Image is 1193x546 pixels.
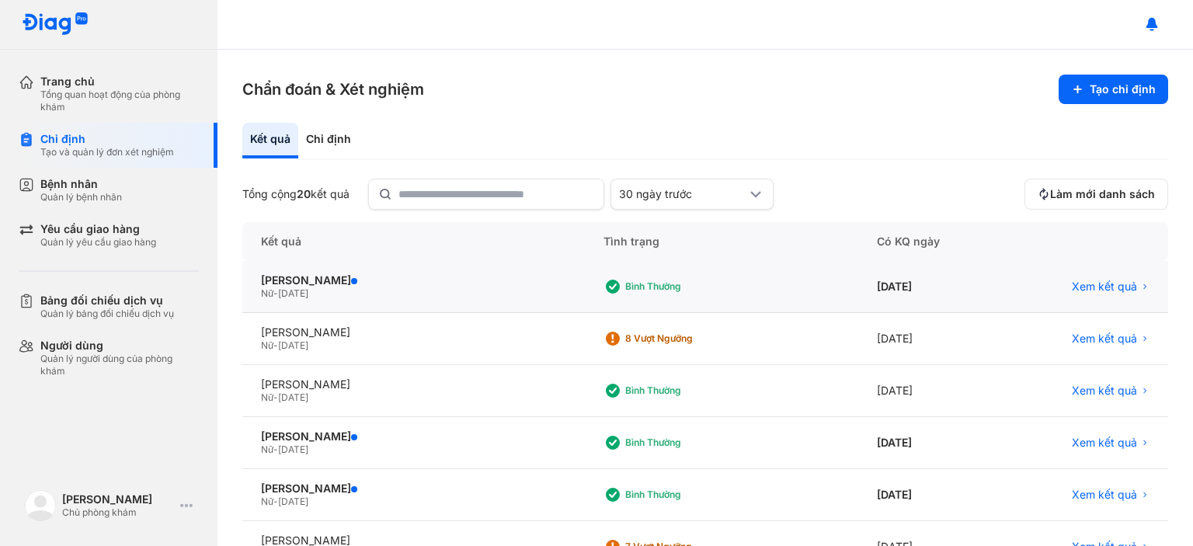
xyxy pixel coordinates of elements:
[298,123,359,158] div: Chỉ định
[278,443,308,455] span: [DATE]
[242,187,350,201] div: Tổng cộng kết quả
[625,436,750,449] div: Bình thường
[278,287,308,299] span: [DATE]
[273,391,278,403] span: -
[1024,179,1168,210] button: Làm mới danh sách
[1050,187,1155,201] span: Làm mới danh sách
[1072,436,1137,450] span: Xem kết quả
[25,490,56,521] img: logo
[40,308,174,320] div: Quản lý bảng đối chiếu dịch vụ
[261,482,566,496] div: [PERSON_NAME]
[261,429,566,443] div: [PERSON_NAME]
[858,469,1003,521] div: [DATE]
[40,339,199,353] div: Người dùng
[585,222,858,261] div: Tình trạng
[278,391,308,403] span: [DATE]
[40,191,122,203] div: Quản lý bệnh nhân
[1072,488,1137,502] span: Xem kết quả
[40,132,174,146] div: Chỉ định
[40,146,174,158] div: Tạo và quản lý đơn xét nghiệm
[625,489,750,501] div: Bình thường
[273,339,278,351] span: -
[858,222,1003,261] div: Có KQ ngày
[278,496,308,507] span: [DATE]
[242,123,298,158] div: Kết quả
[625,332,750,345] div: 8 Vượt ngưỡng
[40,353,199,377] div: Quản lý người dùng của phòng khám
[261,287,273,299] span: Nữ
[625,280,750,293] div: Bình thường
[261,377,566,391] div: [PERSON_NAME]
[1072,332,1137,346] span: Xem kết quả
[22,12,89,37] img: logo
[273,443,278,455] span: -
[40,222,156,236] div: Yêu cầu giao hàng
[1072,280,1137,294] span: Xem kết quả
[625,384,750,397] div: Bình thường
[273,287,278,299] span: -
[261,325,566,339] div: [PERSON_NAME]
[40,89,199,113] div: Tổng quan hoạt động của phòng khám
[261,273,566,287] div: [PERSON_NAME]
[261,391,273,403] span: Nữ
[261,443,273,455] span: Nữ
[858,365,1003,417] div: [DATE]
[242,222,585,261] div: Kết quả
[278,339,308,351] span: [DATE]
[1059,75,1168,104] button: Tạo chỉ định
[62,506,174,519] div: Chủ phòng khám
[62,492,174,506] div: [PERSON_NAME]
[40,75,199,89] div: Trang chủ
[40,236,156,249] div: Quản lý yêu cầu giao hàng
[261,496,273,507] span: Nữ
[858,417,1003,469] div: [DATE]
[1072,384,1137,398] span: Xem kết quả
[297,187,311,200] span: 20
[40,177,122,191] div: Bệnh nhân
[858,261,1003,313] div: [DATE]
[242,78,424,100] h3: Chẩn đoán & Xét nghiệm
[273,496,278,507] span: -
[619,187,746,201] div: 30 ngày trước
[858,313,1003,365] div: [DATE]
[40,294,174,308] div: Bảng đối chiếu dịch vụ
[261,339,273,351] span: Nữ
